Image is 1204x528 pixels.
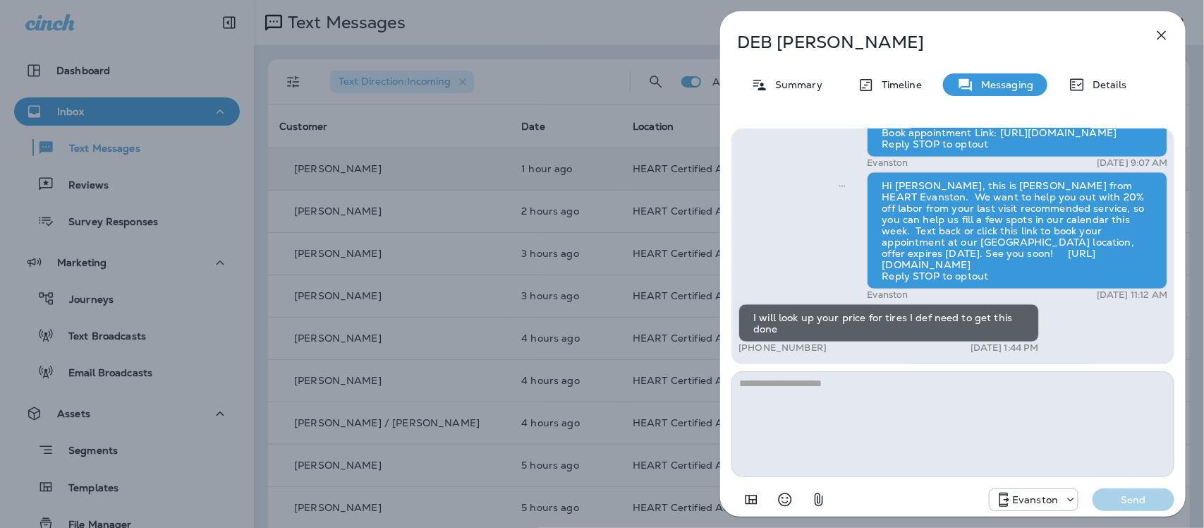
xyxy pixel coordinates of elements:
p: [PHONE_NUMBER] [738,342,827,354]
div: +1 (847) 892-1225 [990,491,1078,508]
p: Summary [768,79,822,90]
div: Hi [PERSON_NAME], this is [PERSON_NAME] from HEART Evanston. We want to help you out with 20% off... [867,172,1167,289]
p: DEB [PERSON_NAME] [737,32,1122,52]
p: Evanston [867,289,908,301]
div: I will look up your price for tires I def need to get this done [738,304,1039,342]
p: [DATE] 9:07 AM [1097,157,1167,169]
p: [DATE] 11:12 AM [1097,289,1167,301]
button: Select an emoji [771,486,799,514]
p: Evanston [1012,494,1058,505]
p: Messaging [974,79,1033,90]
p: [DATE] 1:44 PM [971,342,1039,354]
button: Add in a premade template [737,486,765,514]
p: Evanston [867,157,908,169]
p: Details [1086,79,1126,90]
p: Timeline [875,79,922,90]
span: Sent [839,179,846,191]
